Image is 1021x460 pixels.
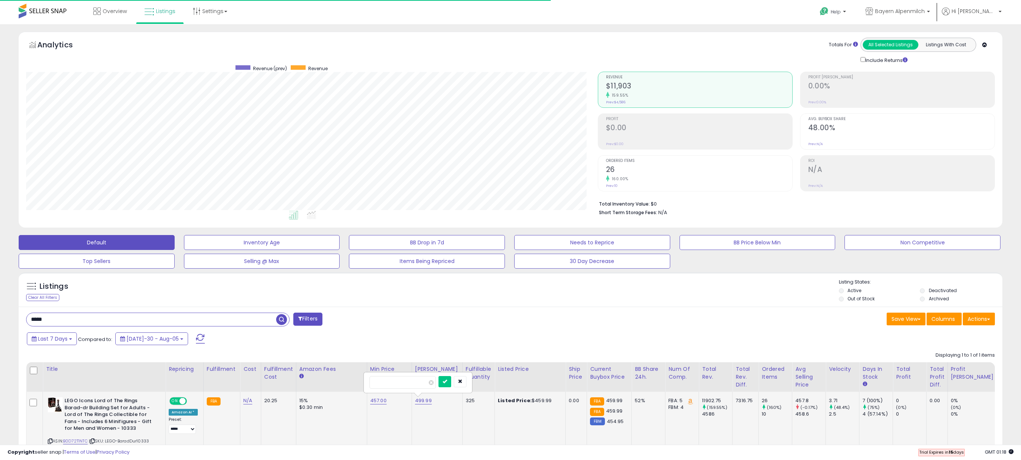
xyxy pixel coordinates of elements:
div: Cost [243,365,258,373]
b: LEGO Icons Lord of The Rings Barad-dr Building Set for Adults - Lord of The Rings Collectible for... [65,397,155,434]
div: Listed Price [498,365,562,373]
small: (75%) [868,404,880,410]
small: (160%) [767,404,782,410]
div: Total Rev. Diff. [736,365,755,389]
button: Filters [293,313,322,326]
div: 0% [951,397,998,404]
small: Prev: $0.00 [606,142,624,146]
button: Inventory Age [184,235,340,250]
button: [DATE]-30 - Aug-05 [115,332,188,345]
div: FBA: 5 [668,397,693,404]
span: Ordered Items [606,159,792,163]
div: Min Price [370,365,409,373]
small: (48.4%) [834,404,850,410]
div: 20.25 [264,397,290,404]
button: Selling @ Max [184,254,340,269]
span: ON [170,398,179,404]
div: Amazon AI * [169,409,198,416]
h2: N/A [808,165,995,175]
div: 4 (57.14%) [862,411,893,417]
div: 458.6 [795,411,825,417]
h2: 26 [606,165,792,175]
div: 11902.75 [702,397,732,404]
small: 159.55% [609,93,628,98]
span: ROI [808,159,995,163]
span: Overview [103,7,127,15]
div: Total Profit [896,365,923,381]
div: 15% [299,397,361,404]
span: Trial Expires in days [919,449,964,455]
span: 459.99 [606,397,623,404]
a: Hi [PERSON_NAME] [942,7,1002,24]
a: Help [814,1,853,24]
p: Listing States: [839,279,1003,286]
div: $0.30 min [299,404,361,411]
a: Privacy Policy [97,448,129,456]
small: Days In Stock. [862,381,867,388]
span: Profit [PERSON_NAME] [808,75,995,79]
div: seller snap | | [7,449,129,456]
small: Prev: $4,586 [606,100,625,104]
div: Displaying 1 to 1 of 1 items [936,352,995,359]
small: Prev: N/A [808,184,823,188]
div: BB Share 24h. [635,365,662,381]
span: Revenue [308,65,328,72]
h5: Analytics [37,40,87,52]
small: (159.55%) [707,404,727,410]
div: Include Returns [855,56,917,64]
div: Fulfillment Cost [264,365,293,381]
button: Last 7 Days [27,332,77,345]
div: Clear All Filters [26,294,59,301]
li: $0 [599,199,989,208]
label: Active [847,287,861,294]
h2: $0.00 [606,123,792,134]
h5: Listings [40,281,68,292]
a: N/A [243,397,252,404]
span: Hi [PERSON_NAME] [952,7,996,15]
span: Last 7 Days [38,335,68,342]
small: FBA [590,397,604,406]
i: Get Help [819,7,829,16]
div: Repricing [169,365,200,373]
button: Items Being Repriced [349,254,505,269]
div: 457.8 [795,397,825,404]
div: 0% [951,411,998,417]
b: Listed Price: [498,397,532,404]
span: Avg. Buybox Share [808,117,995,121]
span: 459.99 [606,407,623,414]
div: Velocity [829,365,856,373]
div: [PERSON_NAME] [415,365,459,373]
button: 30 Day Decrease [514,254,670,269]
div: 0.00 [930,397,942,404]
a: 499.99 [415,397,432,404]
a: Terms of Use [64,448,96,456]
div: 52% [635,397,659,404]
span: Columns [931,315,955,323]
span: Compared to: [78,336,112,343]
button: Columns [927,313,962,325]
div: 0 [896,411,926,417]
div: Profit [PERSON_NAME] [951,365,995,381]
div: Num of Comp. [668,365,696,381]
small: FBA [207,397,221,406]
div: FBM: 4 [668,404,693,411]
label: Deactivated [929,287,957,294]
div: Ship Price [569,365,584,381]
div: Current Buybox Price [590,365,628,381]
div: Days In Stock [862,365,890,381]
span: 454.95 [607,418,624,425]
small: FBA [590,408,604,416]
span: N/A [658,209,667,216]
button: BB Drop in 7d [349,235,505,250]
small: (0%) [951,404,961,410]
span: Help [831,9,841,15]
label: Out of Stock [847,295,875,302]
small: Prev: 0.00% [808,100,826,104]
strong: Copyright [7,448,35,456]
button: Non Competitive [844,235,1000,250]
div: 10 [762,411,792,417]
b: 15 [949,449,953,455]
h2: 0.00% [808,82,995,92]
small: (-0.17%) [800,404,818,410]
label: Archived [929,295,949,302]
